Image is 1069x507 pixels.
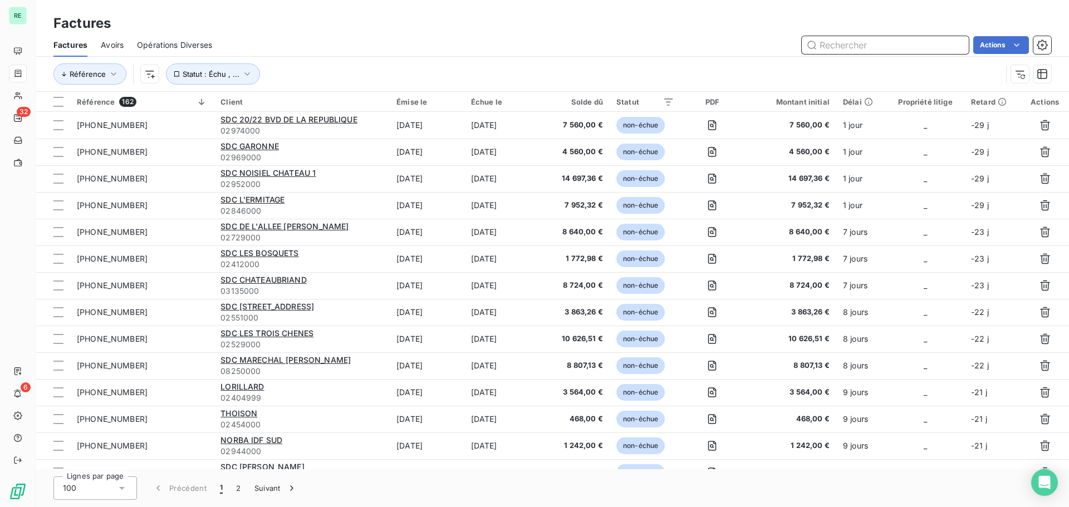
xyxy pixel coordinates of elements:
[545,333,603,344] span: 10 626,51 €
[77,254,148,263] span: [PHONE_NUMBER]
[616,384,665,401] span: non-échue
[924,254,927,263] span: _
[464,245,539,272] td: [DATE]
[53,63,126,85] button: Référence
[53,13,111,33] h3: Factures
[390,112,464,139] td: [DATE]
[220,221,349,231] span: SDC DE L'ALLEE [PERSON_NAME]
[751,360,830,371] span: 8 807,13 €
[220,366,383,377] span: 08250000
[220,328,313,338] span: SDC LES TROIS CHENES
[77,280,148,290] span: [PHONE_NUMBER]
[77,334,148,343] span: [PHONE_NUMBER]
[464,379,539,406] td: [DATE]
[220,419,383,430] span: 02454000
[616,170,665,187] span: non-échue
[545,227,603,238] span: 8 640,00 €
[836,165,886,192] td: 1 jour
[77,414,148,424] span: [PHONE_NUMBER]
[390,352,464,379] td: [DATE]
[70,70,106,78] span: Référence
[220,141,279,151] span: SDC GARONNE
[545,146,603,157] span: 4 560,00 €
[971,361,989,370] span: -22 j
[836,406,886,432] td: 9 jours
[971,467,989,477] span: -20 j
[924,227,927,237] span: _
[390,459,464,486] td: [DATE]
[616,464,665,481] span: non-échue
[751,307,830,318] span: 3 863,26 €
[220,462,305,471] span: SDC [PERSON_NAME]
[220,355,351,365] span: SDC MARECHAL [PERSON_NAME]
[464,219,539,245] td: [DATE]
[220,312,383,323] span: 02551000
[616,224,665,240] span: non-échue
[971,280,989,290] span: -23 j
[220,248,298,258] span: SDC LES BOSQUETS
[53,40,87,51] span: Factures
[21,382,31,392] span: 6
[616,97,674,106] div: Statut
[390,245,464,272] td: [DATE]
[924,361,927,370] span: _
[616,144,665,160] span: non-échue
[464,432,539,459] td: [DATE]
[971,120,989,130] span: -29 j
[924,467,927,477] span: _
[220,408,257,418] span: THOISON
[836,112,886,139] td: 1 jour
[1031,469,1058,496] div: Open Intercom Messenger
[836,326,886,352] td: 8 jours
[616,357,665,374] span: non-échue
[971,147,989,156] span: -29 j
[545,307,603,318] span: 3 863,26 €
[9,483,27,500] img: Logo LeanPay
[971,441,987,450] span: -21 j
[751,120,830,131] span: 7 560,00 €
[545,97,603,106] div: Solde dû
[63,483,76,494] span: 100
[220,232,383,243] span: 02729000
[545,173,603,184] span: 14 697,36 €
[77,227,148,237] span: [PHONE_NUMBER]
[802,36,969,54] input: Rechercher
[220,195,285,204] span: SDC L'ERMITAGE
[220,339,383,350] span: 02529000
[836,245,886,272] td: 7 jours
[77,147,148,156] span: [PHONE_NUMBER]
[545,120,603,131] span: 7 560,00 €
[924,174,927,183] span: _
[971,307,989,317] span: -22 j
[836,192,886,219] td: 1 jour
[220,302,314,311] span: SDC [STREET_ADDRESS]
[973,36,1029,54] button: Actions
[464,112,539,139] td: [DATE]
[390,165,464,192] td: [DATE]
[545,280,603,291] span: 8 724,00 €
[971,334,989,343] span: -22 j
[836,459,886,486] td: 10 jours
[119,97,136,107] span: 162
[220,152,383,163] span: 02969000
[751,467,830,478] span: 106 048,70 €
[220,446,383,457] span: 02944000
[971,97,1014,106] div: Retard
[836,432,886,459] td: 9 jours
[396,97,458,106] div: Émise le
[751,414,830,425] span: 468,00 €
[464,139,539,165] td: [DATE]
[751,173,830,184] span: 14 697,36 €
[893,97,958,106] div: Propriété litige
[843,97,880,106] div: Délai
[77,441,148,450] span: [PHONE_NUMBER]
[101,40,124,51] span: Avoirs
[77,467,148,477] span: [PHONE_NUMBER]
[836,352,886,379] td: 8 jours
[836,379,886,406] td: 9 jours
[924,334,927,343] span: _
[220,115,357,124] span: SDC 20/22 BVD DE LA REPUBLIQUE
[137,40,212,51] span: Opérations Diverses
[471,97,532,106] div: Échue le
[924,147,927,156] span: _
